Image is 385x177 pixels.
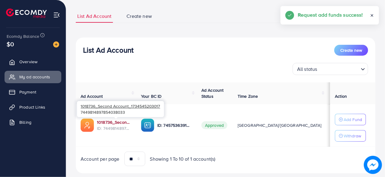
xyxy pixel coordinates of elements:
[335,130,366,142] button: Withdraw
[335,93,347,99] span: Action
[344,132,361,139] p: Withdraw
[238,93,258,99] span: Time Zone
[344,116,362,123] p: Add Fund
[7,33,39,39] span: Ecomdy Balance
[19,59,37,65] span: Overview
[5,101,61,113] a: Product Links
[298,11,363,19] h5: Request add funds success!
[77,13,111,20] span: List Ad Account
[81,156,120,162] span: Account per page
[6,8,47,18] img: logo
[19,89,36,95] span: Payment
[141,119,154,132] img: ic-ba-acc.ded83a64.svg
[340,47,362,53] span: Create new
[141,93,162,99] span: Your BC ID
[7,40,14,48] span: $0
[77,101,164,117] div: 7449814897854038033
[334,45,368,56] button: Create new
[201,87,224,99] span: Ad Account Status
[81,119,94,132] img: ic-ads-acc.e4c84228.svg
[19,119,31,125] span: Billing
[19,104,45,110] span: Product Links
[5,71,61,83] a: My ad accounts
[150,156,216,162] span: Showing 1 To 10 of 1 account(s)
[19,74,50,80] span: My ad accounts
[238,122,322,128] span: [GEOGRAPHIC_DATA]/[GEOGRAPHIC_DATA]
[83,46,133,54] h3: List Ad Account
[364,156,382,174] img: image
[157,122,192,129] p: ID: 7457536391551959056
[97,125,131,131] span: ID: 7449814897854038033
[293,63,368,75] div: Search for option
[335,114,366,125] button: Add Fund
[319,64,358,74] input: Search for option
[5,116,61,128] a: Billing
[127,13,152,20] span: Create new
[201,121,227,129] span: Approved
[53,11,60,18] img: menu
[53,41,59,48] img: image
[5,56,61,68] a: Overview
[97,119,131,125] a: 1018736_Second Account_1734545203017
[5,86,61,98] a: Payment
[296,65,319,74] span: All status
[81,93,103,99] span: Ad Account
[81,103,160,109] span: 1018736_Second Account_1734545203017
